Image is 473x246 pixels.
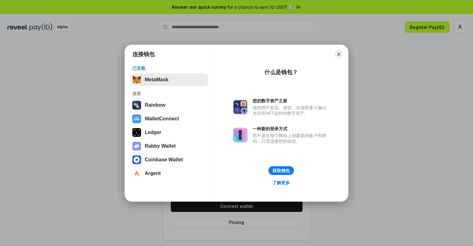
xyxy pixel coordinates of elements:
button: Close [334,50,343,59]
img: svg+xml,%3Csvg%20xmlns%3D%22http%3A%2F%2Fwww.w3.org%2F2000%2Fsvg%22%20fill%3D%22none%22%20viewBox... [233,100,248,114]
button: Coinbase Wallet [130,154,208,166]
button: WalletConnect [130,113,208,125]
div: WalletConnect [145,116,179,122]
div: Argent [145,171,161,176]
div: 什么是钱包？ [264,69,298,76]
h1: 连接钱包 [132,51,155,58]
img: svg+xml,%3Csvg%20xmlns%3D%22http%3A%2F%2Fwww.w3.org%2F2000%2Fsvg%22%20width%3D%2228%22%20height%3... [132,128,141,137]
div: 获取钱包 [272,168,290,173]
a: 了解更多 [269,179,294,187]
div: 钱包用于发送、接收、存储和显示像以太坊和NFT这样的数字资产。 [253,105,329,116]
img: svg+xml,%3Csvg%20width%3D%22120%22%20height%3D%22120%22%20viewBox%3D%220%200%20120%20120%22%20fil... [132,101,141,110]
div: MetaMask [145,77,168,83]
button: 获取钱包 [268,166,294,175]
div: 而不是在每个网站上创建新的账户和密码，只需连接您的钱包。 [253,133,329,144]
div: 一种新的登录方式 [253,126,329,132]
div: 推荐 [132,91,206,96]
button: Rabby Wallet [130,140,208,152]
div: 了解更多 [272,180,290,186]
button: Argent [130,167,208,180]
div: 您的数字资产之家 [253,98,329,104]
button: Ledger [130,126,208,139]
div: Coinbase Wallet [145,157,183,163]
img: svg+xml,%3Csvg%20width%3D%2228%22%20height%3D%2228%22%20viewBox%3D%220%200%2028%2028%22%20fill%3D... [132,114,141,123]
button: MetaMask [130,74,208,86]
button: Rainbow [130,99,208,111]
img: svg+xml,%3Csvg%20width%3D%2228%22%20height%3D%2228%22%20viewBox%3D%220%200%2028%2028%22%20fill%3D... [132,155,141,164]
img: svg+xml,%3Csvg%20xmlns%3D%22http%3A%2F%2Fwww.w3.org%2F2000%2Fsvg%22%20fill%3D%22none%22%20viewBox... [132,142,141,150]
div: Rabby Wallet [145,143,176,149]
div: 已安装 [132,65,206,71]
img: svg+xml,%3Csvg%20fill%3D%22none%22%20height%3D%2233%22%20viewBox%3D%220%200%2035%2033%22%20width%... [132,75,141,84]
img: svg+xml,%3Csvg%20xmlns%3D%22http%3A%2F%2Fwww.w3.org%2F2000%2Fsvg%22%20fill%3D%22none%22%20viewBox... [233,127,248,142]
div: Ledger [145,130,161,135]
div: Rainbow [145,102,166,108]
img: svg+xml,%3Csvg%20width%3D%2228%22%20height%3D%2228%22%20viewBox%3D%220%200%2028%2028%22%20fill%3D... [132,169,141,178]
